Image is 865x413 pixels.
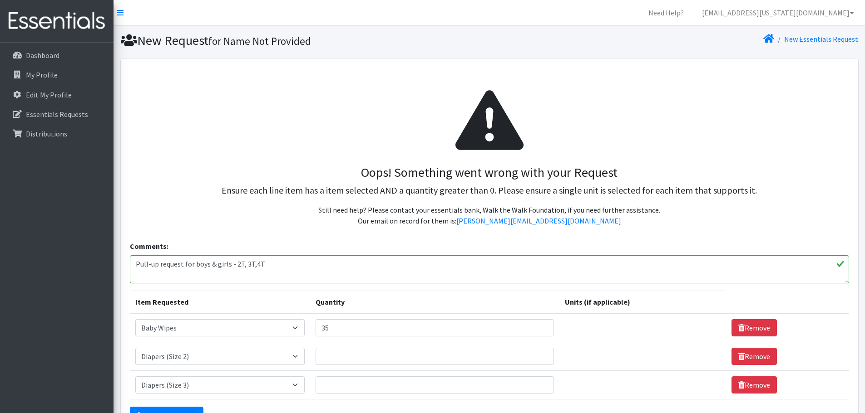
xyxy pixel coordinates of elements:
[121,33,486,49] h1: New Request
[137,165,842,180] h3: Oops! Something went wrong with your Request
[732,348,777,365] a: Remove
[26,110,88,119] p: Essentials Requests
[310,291,559,314] th: Quantity
[695,4,861,22] a: [EMAIL_ADDRESS][US_STATE][DOMAIN_NAME]
[26,70,58,79] p: My Profile
[26,129,67,138] p: Distributions
[641,4,691,22] a: Need Help?
[4,86,110,104] a: Edit My Profile
[130,291,311,314] th: Item Requested
[130,255,849,283] textarea: Pull-up request for boys & girls - 2T, 3T,4T
[4,105,110,123] a: Essentials Requests
[130,241,168,252] label: Comments:
[732,319,777,336] a: Remove
[4,125,110,143] a: Distributions
[4,66,110,84] a: My Profile
[784,34,858,44] a: New Essentials Request
[137,184,842,197] p: Ensure each line item has a item selected AND a quantity greater than 0. Please ensure a single u...
[26,90,72,99] p: Edit My Profile
[4,46,110,64] a: Dashboard
[732,376,777,394] a: Remove
[4,6,110,36] img: HumanEssentials
[559,291,726,314] th: Units (if applicable)
[26,51,59,60] p: Dashboard
[137,204,842,226] p: Still need help? Please contact your essentials bank, Walk the Walk Foundation, if you need furth...
[208,34,311,48] small: for Name Not Provided
[456,216,621,225] a: [PERSON_NAME][EMAIL_ADDRESS][DOMAIN_NAME]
